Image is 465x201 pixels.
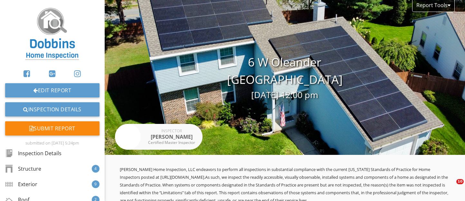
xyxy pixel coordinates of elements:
a: Edit Report [5,83,100,97]
span: . [204,174,205,180]
iframe: Intercom live chat [443,179,459,195]
div: Inspector [146,129,197,133]
div: 6 W Oleander [GEOGRAPHIC_DATA] [105,54,465,102]
div: [PERSON_NAME] [146,133,197,141]
a: Inspection Details [5,102,100,116]
div: 4 [92,165,100,173]
div: [DATE] 12:00 pm [105,88,465,102]
img: stydtfug.png [115,124,141,150]
div: Certified Master Inspector [146,141,197,145]
span: 10 [456,179,464,184]
img: medium.png [21,5,83,64]
div: submitted on [DATE] 5:24pm [5,140,100,146]
div: Structure [5,165,41,173]
div: Exterior [5,180,37,188]
div: 9 [92,180,100,188]
a: Inspector [PERSON_NAME] Certified Master Inspector [115,124,203,150]
div: Submit Report [5,121,100,136]
div: Inspection Details [5,149,62,157]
